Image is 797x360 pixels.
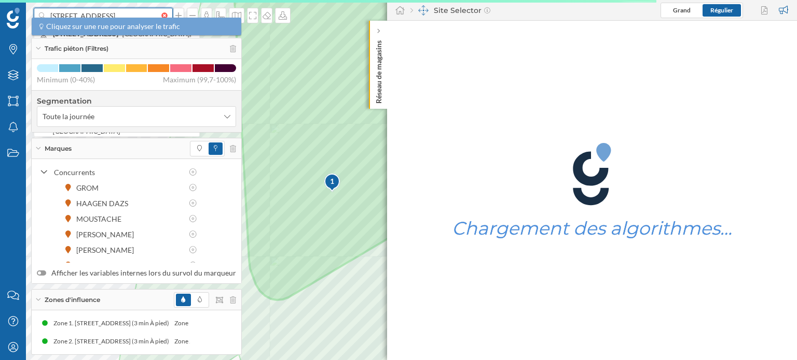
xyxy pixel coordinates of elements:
span: Minimum (0-40%) [37,75,95,85]
div: Zone 1. [STREET_ADDRESS] (3 min À pied) [174,318,295,328]
div: [PERSON_NAME] [76,229,139,240]
div: Zone 2. [STREET_ADDRESS] (3 min À pied) [174,336,295,347]
span: Cliquez sur une rue pour analyser le trafic [46,21,180,32]
div: MOUSTACHE [76,213,127,224]
img: Logo Geoblink [7,8,20,28]
span: Zones d'influence [45,295,100,305]
div: GROM [76,182,104,193]
div: Zone 1. [STREET_ADDRESS] (3 min À pied) [53,318,174,328]
div: No Brand ice cream shop [76,260,162,271]
div: 1 [324,173,339,192]
div: 1 [324,176,341,186]
span: Régulier [710,6,733,14]
p: Réseau de magasins [374,36,384,104]
div: Zone 2. [STREET_ADDRESS] (3 min À pied) [53,336,174,347]
div: Site Selector [410,5,490,16]
span: Grand [673,6,691,14]
span: Marques [45,144,72,153]
span: Assistance [17,7,67,17]
img: dashboards-manager.svg [418,5,429,16]
div: Concurrents [54,167,183,178]
span: Maximum (99,7-100%) [163,75,236,85]
div: HAAGEN DAZS [76,198,133,209]
div: [PERSON_NAME] [76,244,139,255]
span: Toute la journée [43,111,94,122]
h4: Segmentation [37,96,236,106]
label: Afficher les variables internes lors du survol du marqueur [37,268,236,278]
h1: Chargement des algorithmes… [452,219,732,238]
span: Trafic piéton (Filtres) [45,44,108,53]
img: pois-map-marker.svg [324,173,341,193]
